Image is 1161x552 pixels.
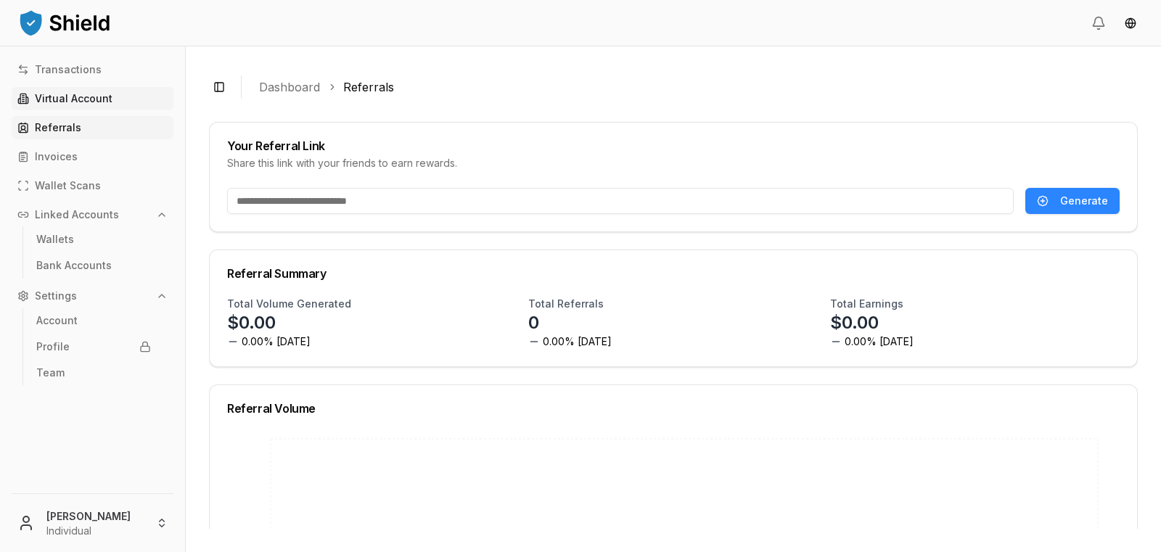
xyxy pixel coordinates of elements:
div: Share this link with your friends to earn rewards. [227,156,1120,170]
a: Profile [30,335,157,358]
span: Generate [1060,194,1108,208]
div: Referral Volume [227,403,1120,414]
p: Settings [35,291,77,301]
button: [PERSON_NAME]Individual [6,500,179,546]
p: $0.00 [830,311,879,334]
p: Team [36,368,65,378]
p: Bank Accounts [36,260,112,271]
p: Virtual Account [35,94,112,104]
img: ShieldPay Logo [17,8,112,37]
p: Wallets [36,234,74,244]
div: Your Referral Link [227,140,1120,152]
p: Referrals [35,123,81,133]
p: Individual [46,524,144,538]
button: Generate [1025,188,1120,214]
a: Team [30,361,157,384]
a: Invoices [12,145,173,168]
button: Linked Accounts [12,203,173,226]
h3: Total Earnings [830,297,903,311]
p: Invoices [35,152,78,162]
a: Transactions [12,58,173,81]
span: 0.00% [DATE] [242,334,311,349]
a: Referrals [343,78,394,96]
h3: Total Referrals [528,297,604,311]
a: Referrals [12,116,173,139]
p: Transactions [35,65,102,75]
p: Linked Accounts [35,210,119,220]
p: Account [36,316,78,326]
span: 0.00% [DATE] [543,334,612,349]
p: [PERSON_NAME] [46,508,144,524]
button: Settings [12,284,173,308]
nav: breadcrumb [259,78,1126,96]
p: Profile [36,342,70,352]
a: Wallets [30,228,157,251]
h3: Total Volume Generated [227,297,351,311]
a: Account [30,309,157,332]
div: Referral Summary [227,268,1120,279]
a: Dashboard [259,78,320,96]
p: Wallet Scans [35,181,101,191]
a: Bank Accounts [30,254,157,277]
span: 0.00% [DATE] [845,334,914,349]
a: Virtual Account [12,87,173,110]
p: 0 [528,311,539,334]
p: $0.00 [227,311,276,334]
a: Wallet Scans [12,174,173,197]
